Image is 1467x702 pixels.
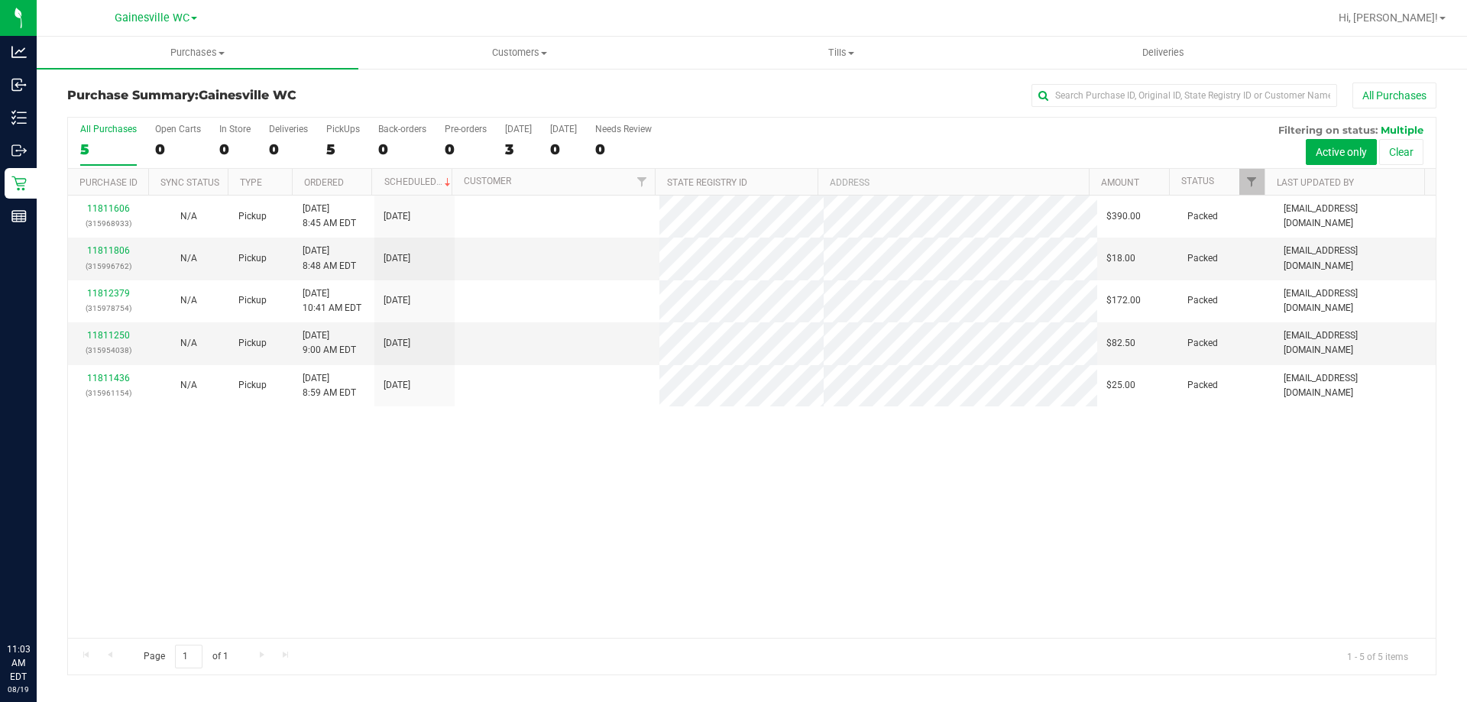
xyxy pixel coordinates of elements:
span: Not Applicable [180,253,197,264]
span: Filtering on status: [1278,124,1378,136]
a: 11812379 [87,288,130,299]
span: Page of 1 [131,645,241,668]
div: In Store [219,124,251,134]
div: All Purchases [80,124,137,134]
span: Packed [1187,251,1218,266]
a: Filter [630,169,655,195]
button: N/A [180,378,197,393]
a: Customer [464,176,511,186]
span: Deliveries [1122,46,1205,60]
span: Hi, [PERSON_NAME]! [1339,11,1438,24]
span: 1 - 5 of 5 items [1335,645,1420,668]
span: Purchases [37,46,358,60]
span: $172.00 [1106,293,1141,308]
a: 11811436 [87,373,130,383]
input: Search Purchase ID, Original ID, State Registry ID or Customer Name... [1031,84,1337,107]
p: (315954038) [77,343,139,357]
iframe: Resource center [15,580,61,626]
div: PickUps [326,124,360,134]
a: State Registry ID [667,177,747,188]
span: Gainesville WC [115,11,189,24]
button: All Purchases [1352,82,1436,108]
div: 0 [219,141,251,158]
span: Not Applicable [180,338,197,348]
div: 5 [80,141,137,158]
a: Sync Status [160,177,219,188]
a: Status [1181,176,1214,186]
div: Deliveries [269,124,308,134]
div: 0 [595,141,652,158]
span: [DATE] 10:41 AM EDT [303,286,361,315]
a: 11811250 [87,330,130,341]
span: Pickup [238,378,267,393]
p: (315996762) [77,259,139,273]
inline-svg: Inbound [11,77,27,92]
inline-svg: Analytics [11,44,27,60]
span: Pickup [238,209,267,224]
a: Scheduled [384,176,454,187]
span: Pickup [238,293,267,308]
span: Packed [1187,378,1218,393]
span: Packed [1187,209,1218,224]
div: Open Carts [155,124,201,134]
span: Customers [359,46,679,60]
span: [EMAIL_ADDRESS][DOMAIN_NAME] [1284,328,1427,357]
div: 5 [326,141,360,158]
a: Ordered [304,177,344,188]
span: $82.50 [1106,336,1135,351]
a: 11811606 [87,203,130,214]
div: 0 [269,141,308,158]
span: Not Applicable [180,295,197,306]
span: $390.00 [1106,209,1141,224]
inline-svg: Inventory [11,110,27,125]
button: N/A [180,293,197,308]
span: Pickup [238,251,267,266]
span: Multiple [1381,124,1423,136]
span: [DATE] [384,336,410,351]
span: [EMAIL_ADDRESS][DOMAIN_NAME] [1284,286,1427,315]
span: [DATE] 8:45 AM EDT [303,202,356,231]
span: [DATE] [384,293,410,308]
div: 0 [378,141,426,158]
span: Pickup [238,336,267,351]
span: [EMAIL_ADDRESS][DOMAIN_NAME] [1284,244,1427,273]
h3: Purchase Summary: [67,89,523,102]
span: Tills [681,46,1001,60]
span: $18.00 [1106,251,1135,266]
div: [DATE] [505,124,532,134]
button: Clear [1379,139,1423,165]
div: [DATE] [550,124,577,134]
p: (315978754) [77,301,139,315]
a: Customers [358,37,680,69]
span: [DATE] 8:59 AM EDT [303,371,356,400]
span: Not Applicable [180,380,197,390]
span: Not Applicable [180,211,197,222]
span: [EMAIL_ADDRESS][DOMAIN_NAME] [1284,371,1427,400]
span: [DATE] [384,378,410,393]
div: Back-orders [378,124,426,134]
span: $25.00 [1106,378,1135,393]
div: Needs Review [595,124,652,134]
button: N/A [180,209,197,224]
span: [DATE] [384,251,410,266]
a: Purchases [37,37,358,69]
a: 11811806 [87,245,130,256]
a: Type [240,177,262,188]
div: 0 [155,141,201,158]
div: 3 [505,141,532,158]
button: Active only [1306,139,1377,165]
span: [DATE] [384,209,410,224]
span: Packed [1187,336,1218,351]
inline-svg: Retail [11,176,27,191]
a: Last Updated By [1277,177,1354,188]
p: (315961154) [77,386,139,400]
a: Filter [1239,169,1265,195]
button: N/A [180,336,197,351]
p: 11:03 AM EDT [7,642,30,684]
a: Tills [680,37,1002,69]
input: 1 [175,645,202,668]
span: Packed [1187,293,1218,308]
span: [EMAIL_ADDRESS][DOMAIN_NAME] [1284,202,1427,231]
div: Pre-orders [445,124,487,134]
button: N/A [180,251,197,266]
